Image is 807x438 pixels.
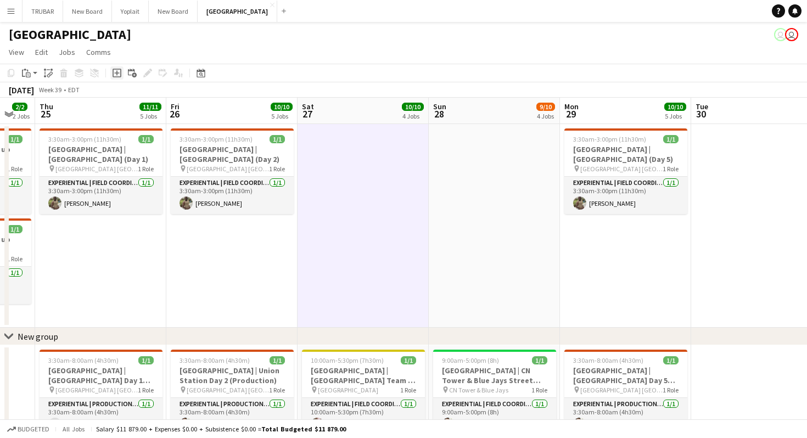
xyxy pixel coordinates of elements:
span: Fri [171,102,180,111]
app-job-card: 3:30am-3:00pm (11h30m)1/1[GEOGRAPHIC_DATA] | [GEOGRAPHIC_DATA] (Day 1) [GEOGRAPHIC_DATA] [GEOGRAP... [40,128,162,214]
span: Tue [696,102,708,111]
app-card-role: Experiential | Field Coordinator1/13:30am-3:00pm (11h30m)[PERSON_NAME] [564,177,687,214]
div: 5 Jobs [271,112,292,120]
span: Mon [564,102,579,111]
app-job-card: 3:30am-3:00pm (11h30m)1/1[GEOGRAPHIC_DATA] | [GEOGRAPHIC_DATA] (Day 5) [GEOGRAPHIC_DATA] [GEOGRAP... [564,128,687,214]
span: [GEOGRAPHIC_DATA] [GEOGRAPHIC_DATA] [187,165,269,173]
span: CN Tower & Blue Jays [449,386,508,394]
div: [DATE] [9,85,34,96]
h3: [GEOGRAPHIC_DATA] | [GEOGRAPHIC_DATA] Team | Day 3 (Team Lead) [302,366,425,385]
span: 10/10 [664,103,686,111]
span: [GEOGRAPHIC_DATA] [GEOGRAPHIC_DATA] [580,165,663,173]
app-card-role: Experiential | Production Assistant1/13:30am-8:00am (4h30m)[PERSON_NAME] [564,398,687,435]
app-card-role: Experiential | Production Assistant1/13:30am-8:00am (4h30m)[PERSON_NAME] [171,398,294,435]
h3: [GEOGRAPHIC_DATA] | [GEOGRAPHIC_DATA] (Day 1) [40,144,162,164]
div: 4 Jobs [537,112,554,120]
app-job-card: 3:30am-8:00am (4h30m)1/1[GEOGRAPHIC_DATA] | [GEOGRAPHIC_DATA] Day 5 Production) [GEOGRAPHIC_DATA]... [564,350,687,435]
span: 1 Role [663,386,679,394]
span: Total Budgeted $11 879.00 [261,425,346,433]
div: Salary $11 879.00 + Expenses $0.00 + Subsistence $0.00 = [96,425,346,433]
span: Sun [433,102,446,111]
h3: [GEOGRAPHIC_DATA] | [GEOGRAPHIC_DATA] (Day 5) [564,144,687,164]
a: Comms [82,45,115,59]
button: Yoplait [112,1,149,22]
span: 27 [300,108,314,120]
app-job-card: 3:30am-3:00pm (11h30m)1/1[GEOGRAPHIC_DATA] | [GEOGRAPHIC_DATA] (Day 2) [GEOGRAPHIC_DATA] [GEOGRAP... [171,128,294,214]
app-job-card: 3:30am-8:00am (4h30m)1/1[GEOGRAPHIC_DATA] | Union Station Day 2 (Production) [GEOGRAPHIC_DATA] [G... [171,350,294,435]
span: 3:30am-8:00am (4h30m) [48,356,119,364]
app-card-role: Experiential | Field Coordinator1/13:30am-3:00pm (11h30m)[PERSON_NAME] [171,177,294,214]
span: 1/1 [7,225,23,233]
span: Week 39 [36,86,64,94]
span: [GEOGRAPHIC_DATA] [318,386,378,394]
span: 9:00am-5:00pm (8h) [442,356,499,364]
div: New group [18,331,58,342]
app-job-card: 10:00am-5:30pm (7h30m)1/1[GEOGRAPHIC_DATA] | [GEOGRAPHIC_DATA] Team | Day 3 (Team Lead) [GEOGRAPH... [302,350,425,435]
div: 5 Jobs [665,112,686,120]
a: Edit [31,45,52,59]
app-card-role: Experiential | Field Coordinator1/19:00am-5:00pm (8h)[PERSON_NAME] [433,398,556,435]
span: 28 [431,108,446,120]
span: 1 Role [7,255,23,263]
span: 29 [563,108,579,120]
span: 1/1 [532,356,547,364]
button: Budgeted [5,423,51,435]
span: Edit [35,47,48,57]
span: 1 Role [531,386,547,394]
span: [GEOGRAPHIC_DATA] [GEOGRAPHIC_DATA] [187,386,269,394]
span: 26 [169,108,180,120]
span: 30 [694,108,708,120]
div: 4 Jobs [402,112,423,120]
button: New Board [63,1,112,22]
span: 1/1 [138,135,154,143]
span: Jobs [59,47,75,57]
span: 10:00am-5:30pm (7h30m) [311,356,384,364]
h3: [GEOGRAPHIC_DATA] | [GEOGRAPHIC_DATA] (Day 2) [171,144,294,164]
span: 1/1 [663,356,679,364]
span: 11/11 [139,103,161,111]
span: 1 Role [663,165,679,173]
button: TRUBAR [23,1,63,22]
span: [GEOGRAPHIC_DATA] [GEOGRAPHIC_DATA] [580,386,663,394]
span: 2/2 [12,103,27,111]
span: 1 Role [138,165,154,173]
h3: [GEOGRAPHIC_DATA] | [GEOGRAPHIC_DATA] Day 1 Production) [40,366,162,385]
span: 3:30am-3:00pm (11h30m) [48,135,121,143]
div: 3:30am-8:00am (4h30m)1/1[GEOGRAPHIC_DATA] | [GEOGRAPHIC_DATA] Day 1 Production) [GEOGRAPHIC_DATA]... [40,350,162,435]
span: Budgeted [18,425,49,433]
div: 2 Jobs [13,112,30,120]
span: [GEOGRAPHIC_DATA] [GEOGRAPHIC_DATA] [55,165,138,173]
h3: [GEOGRAPHIC_DATA] | [GEOGRAPHIC_DATA] Day 5 Production) [564,366,687,385]
app-user-avatar: Jamaal Jemmott [774,28,787,41]
span: 1 Role [269,165,285,173]
span: 1 Role [269,386,285,394]
a: Jobs [54,45,80,59]
span: 1 Role [138,386,154,394]
span: 1/1 [270,356,285,364]
span: 10/10 [402,103,424,111]
app-card-role: Experiential | Field Coordinator1/110:00am-5:30pm (7h30m)[PERSON_NAME] [302,398,425,435]
h1: [GEOGRAPHIC_DATA] [9,26,131,43]
div: 5 Jobs [140,112,161,120]
span: 10/10 [271,103,293,111]
app-card-role: Experiential | Production Assistant1/13:30am-8:00am (4h30m) [PERSON_NAME] [40,398,162,435]
span: 1 Role [7,165,23,173]
span: 1/1 [401,356,416,364]
h3: [GEOGRAPHIC_DATA] | CN Tower & Blue Jays Street Team | Day 4 (Team Lead) [433,366,556,385]
span: 1 Role [400,386,416,394]
span: 1/1 [7,135,23,143]
span: 3:30am-8:00am (4h30m) [573,356,643,364]
button: [GEOGRAPHIC_DATA] [198,1,277,22]
h3: [GEOGRAPHIC_DATA] | Union Station Day 2 (Production) [171,366,294,385]
span: 1/1 [138,356,154,364]
span: [GEOGRAPHIC_DATA] [GEOGRAPHIC_DATA] [55,386,138,394]
span: 25 [38,108,53,120]
span: 3:30am-3:00pm (11h30m) [573,135,646,143]
a: View [4,45,29,59]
